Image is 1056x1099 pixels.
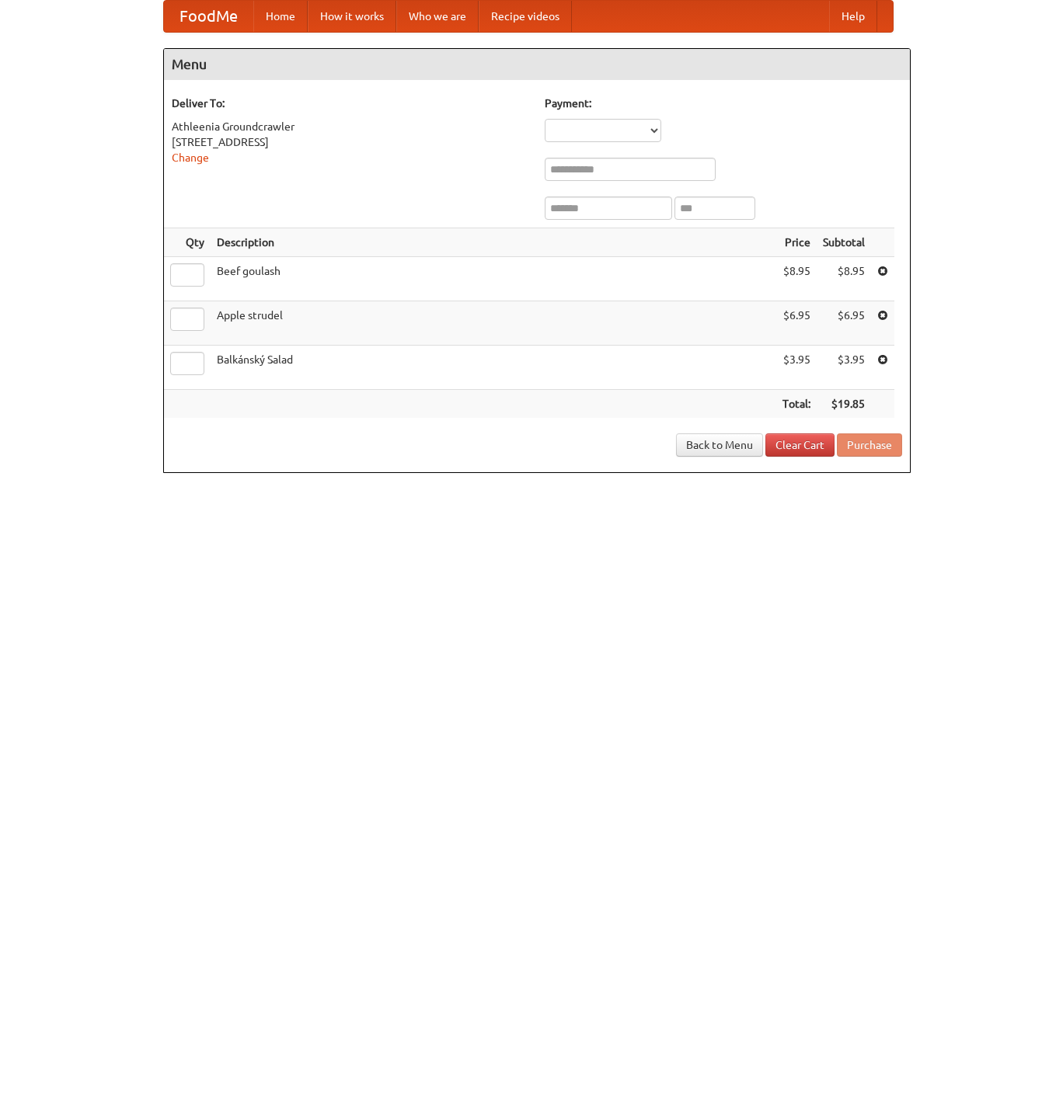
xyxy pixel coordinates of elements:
[776,390,817,419] th: Total:
[676,433,763,457] a: Back to Menu
[172,96,529,111] h5: Deliver To:
[164,1,253,32] a: FoodMe
[211,346,776,390] td: Balkánský Salad
[164,49,910,80] h4: Menu
[817,257,871,301] td: $8.95
[172,134,529,150] div: [STREET_ADDRESS]
[172,119,529,134] div: Athleenia Groundcrawler
[829,1,877,32] a: Help
[479,1,572,32] a: Recipe videos
[211,301,776,346] td: Apple strudel
[164,228,211,257] th: Qty
[308,1,396,32] a: How it works
[776,301,817,346] td: $6.95
[211,228,776,257] th: Description
[776,228,817,257] th: Price
[817,390,871,419] th: $19.85
[172,151,209,164] a: Change
[765,433,835,457] a: Clear Cart
[817,301,871,346] td: $6.95
[211,257,776,301] td: Beef goulash
[817,346,871,390] td: $3.95
[817,228,871,257] th: Subtotal
[396,1,479,32] a: Who we are
[545,96,902,111] h5: Payment:
[837,433,902,457] button: Purchase
[776,346,817,390] td: $3.95
[253,1,308,32] a: Home
[776,257,817,301] td: $8.95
